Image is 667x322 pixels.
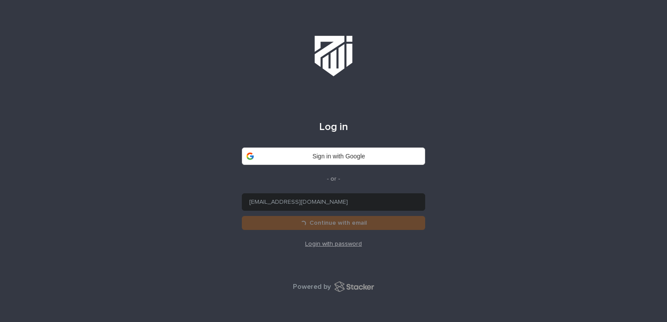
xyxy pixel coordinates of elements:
div: Sign in with Google [262,153,415,159]
span: Continue with email [309,220,367,226]
img: Stacker Logo [334,281,374,292]
img: Workspace Logo [301,23,366,89]
a: Sign in with Google [242,147,425,165]
a: Login with password [242,240,425,248]
span: Powered by [293,283,331,290]
button: Continue with email [242,216,425,230]
h1: Log in [242,121,425,134]
p: - or - [327,175,340,183]
input: Enter email address [242,193,425,211]
img: google-logo [246,152,254,161]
